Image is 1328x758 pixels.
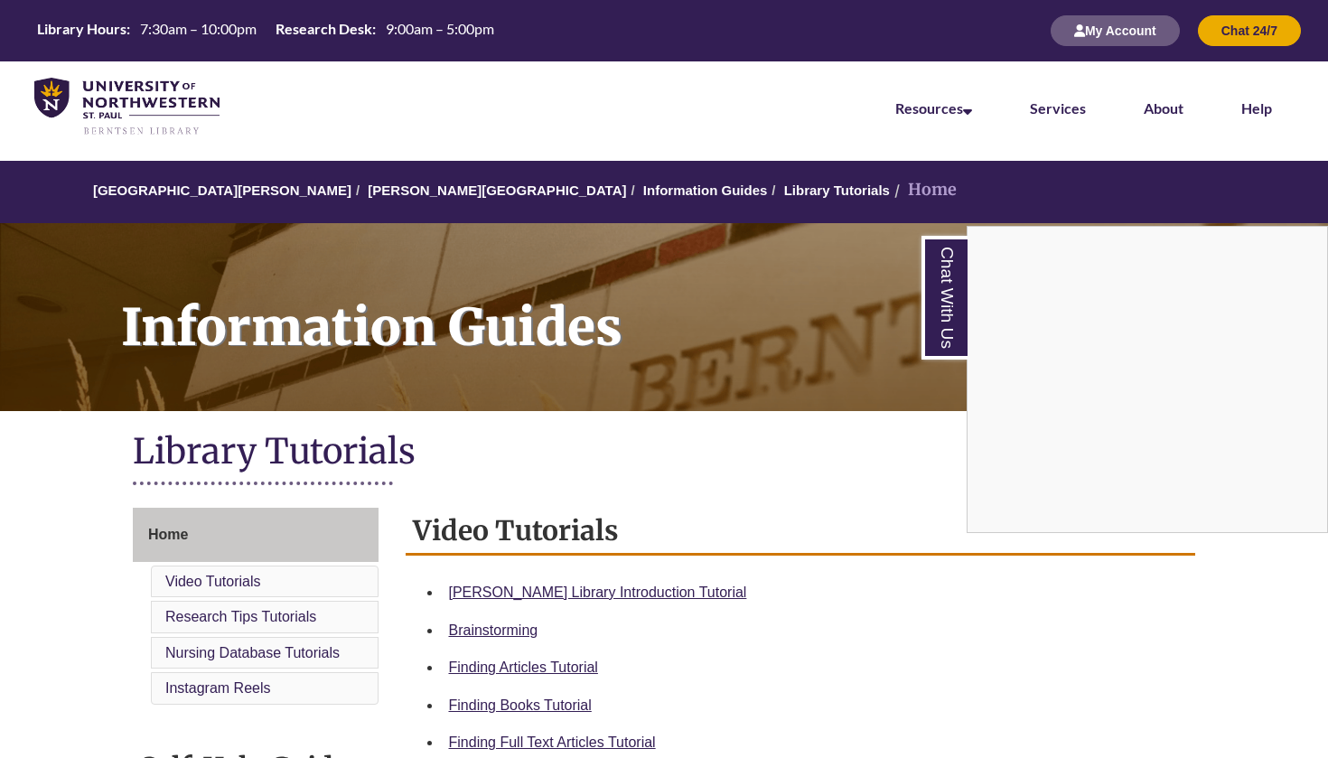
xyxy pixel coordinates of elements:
a: About [1144,99,1183,117]
a: Services [1030,99,1086,117]
a: Resources [895,99,972,117]
img: UNWSP Library Logo [34,78,220,136]
div: Chat With Us [967,226,1328,533]
a: Chat With Us [921,236,968,360]
iframe: Chat Widget [968,227,1327,532]
a: Help [1241,99,1272,117]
